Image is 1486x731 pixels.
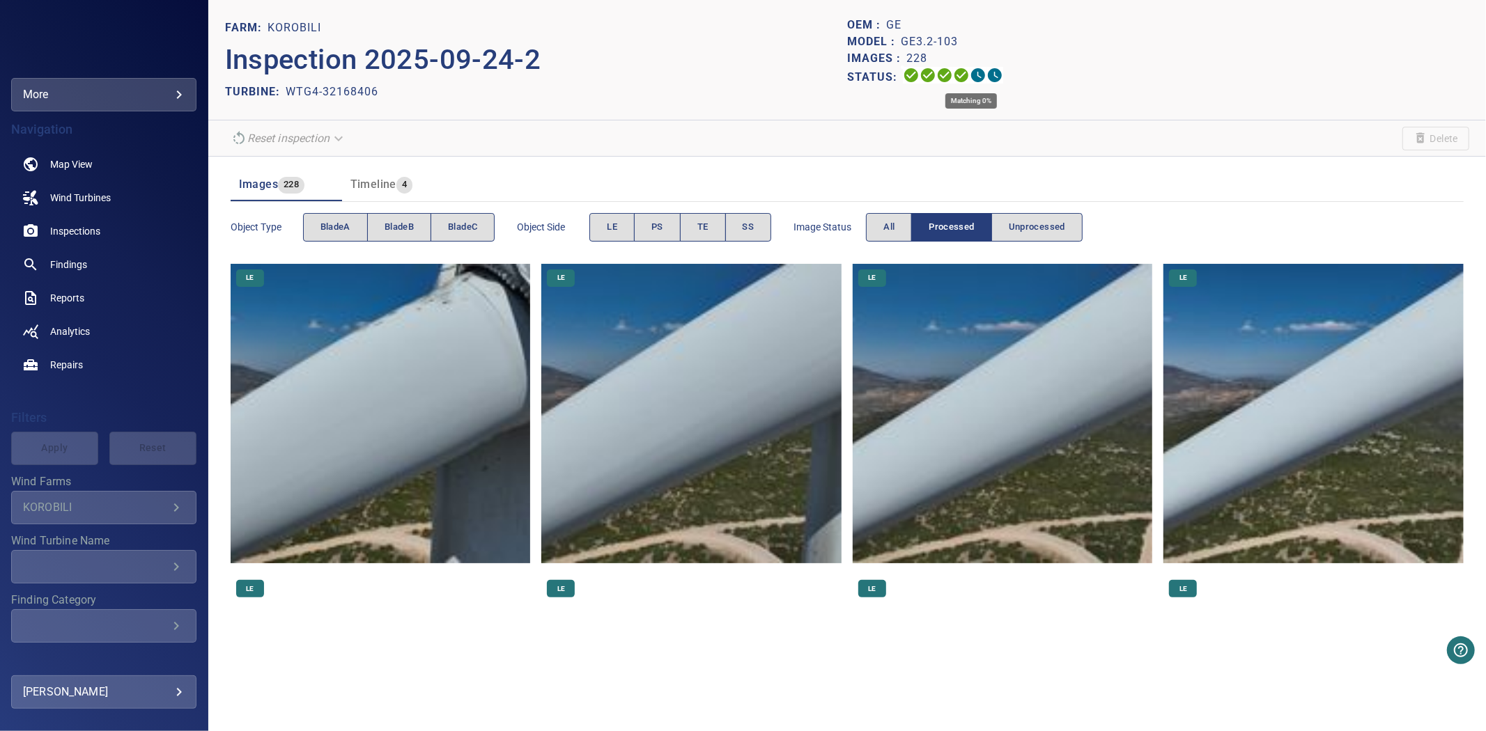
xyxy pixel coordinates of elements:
[920,67,936,84] svg: Data Formatted 100%
[517,220,589,234] span: Object Side
[11,248,196,281] a: findings noActive
[991,213,1083,242] button: Unprocessed
[385,219,414,235] span: bladeB
[901,33,958,50] p: GE3.2-103
[1009,219,1065,235] span: Unprocessed
[23,681,185,703] div: [PERSON_NAME]
[607,219,617,235] span: LE
[1171,584,1195,594] span: LE
[23,84,185,106] div: more
[11,214,196,248] a: inspections noActive
[847,33,901,50] p: Model :
[589,213,771,242] div: objectSide
[11,609,196,643] div: Finding Category
[11,315,196,348] a: analytics noActive
[589,213,635,242] button: LE
[743,219,754,235] span: SS
[866,213,912,242] button: All
[883,219,895,235] span: All
[11,476,196,487] label: Wind Farms
[238,584,262,594] span: LE
[986,67,1003,84] svg: Classification 0%
[225,19,268,36] p: FARM:
[448,219,477,235] span: bladeC
[680,213,726,242] button: TE
[11,535,196,547] label: Wind Turbine Name
[697,219,709,235] span: TE
[911,213,991,242] button: Processed
[396,177,412,193] span: 4
[903,67,920,84] svg: Uploading 100%
[847,50,906,67] p: Images :
[847,67,903,87] p: Status:
[725,213,772,242] button: SS
[860,273,884,283] span: LE
[350,178,396,191] span: Timeline
[50,224,100,238] span: Inspections
[794,220,866,234] span: Image Status
[11,411,196,425] h4: Filters
[23,501,168,514] div: KOROBILI
[278,177,304,193] span: 228
[225,126,352,150] div: Reset inspection
[76,35,131,49] img: more-logo
[634,213,681,242] button: PS
[936,67,953,84] svg: Selecting 100%
[225,84,286,100] p: TURBINE:
[1402,127,1469,150] span: Unable to delete the inspection due to its current status
[50,157,93,171] span: Map View
[320,219,350,235] span: bladeA
[886,17,901,33] p: GE
[11,148,196,181] a: map noActive
[11,491,196,524] div: Wind Farms
[11,595,196,606] label: Finding Category
[11,550,196,583] div: Wind Turbine Name
[286,84,378,100] p: WTG4-32168406
[549,273,573,283] span: LE
[11,78,196,111] div: more
[953,67,970,84] svg: ML Processing 100%
[860,584,884,594] span: LE
[268,19,321,36] p: KOROBILI
[1171,273,1195,283] span: LE
[11,348,196,382] a: repairs noActive
[50,291,84,305] span: Reports
[11,281,196,315] a: reports noActive
[50,191,111,205] span: Wind Turbines
[50,324,90,338] span: Analytics
[431,213,495,242] button: bladeC
[50,358,83,372] span: Repairs
[303,213,368,242] button: bladeA
[866,213,1083,242] div: imageStatus
[906,50,927,67] p: 228
[50,258,87,272] span: Findings
[651,219,663,235] span: PS
[367,213,431,242] button: bladeB
[225,126,352,150] div: Unable to reset the inspection due to its current status
[11,123,196,136] h4: Navigation
[929,219,974,235] span: Processed
[247,132,330,145] em: Reset inspection
[225,39,847,81] p: Inspection 2025-09-24-2
[847,17,886,33] p: OEM :
[303,213,495,242] div: objectType
[238,273,262,283] span: LE
[549,584,573,594] span: LE
[231,220,303,234] span: Object type
[11,181,196,214] a: windturbines noActive
[239,178,278,191] span: Images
